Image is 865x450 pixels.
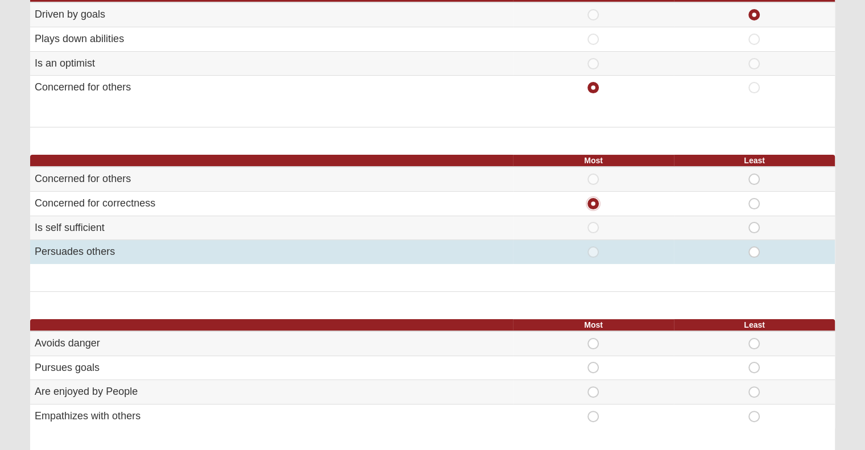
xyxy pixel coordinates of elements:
td: Concerned for correctness [30,191,513,216]
th: Least [674,155,835,167]
td: Is self sufficient [30,216,513,240]
th: Most [513,319,674,331]
td: Avoids danger [30,331,513,356]
td: Persuades others [30,240,513,264]
td: Pursues goals [30,356,513,380]
td: Concerned for others [30,76,513,100]
td: Is an optimist [30,51,513,76]
th: Most [513,155,674,167]
td: Are enjoyed by People [30,380,513,404]
td: Driven by goals [30,2,513,27]
td: Empathizes with others [30,404,513,428]
td: Concerned for others [30,167,513,191]
th: Least [674,319,835,331]
td: Plays down abilities [30,27,513,52]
